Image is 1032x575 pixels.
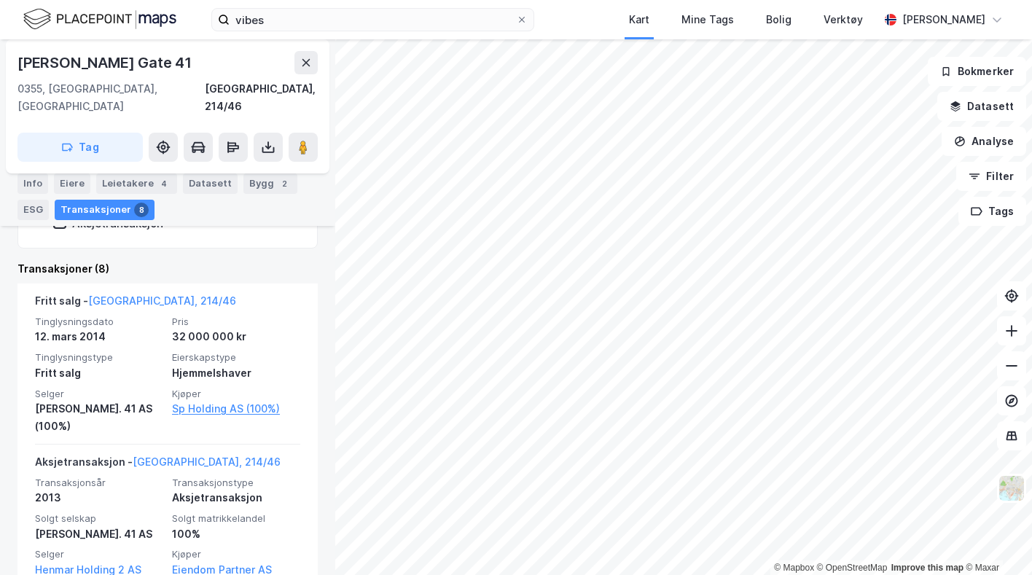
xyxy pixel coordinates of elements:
[172,512,300,525] span: Solgt matrikkelandel
[172,388,300,400] span: Kjøper
[35,489,163,506] div: 2013
[172,351,300,364] span: Eierskapstype
[17,51,195,74] div: [PERSON_NAME] Gate 41
[172,489,300,506] div: Aksjetransaksjon
[17,133,143,162] button: Tag
[902,11,985,28] div: [PERSON_NAME]
[172,400,300,418] a: Sp Holding AS (100%)
[958,197,1026,226] button: Tags
[23,7,176,32] img: logo.f888ab2527a4732fd821a326f86c7f29.svg
[172,328,300,345] div: 32 000 000 kr
[817,563,888,573] a: OpenStreetMap
[774,563,814,573] a: Mapbox
[942,127,1026,156] button: Analyse
[35,328,163,345] div: 12. mars 2014
[928,57,1026,86] button: Bokmerker
[183,173,238,194] div: Datasett
[824,11,863,28] div: Verktøy
[629,11,649,28] div: Kart
[134,203,149,217] div: 8
[35,453,281,477] div: Aksjetransaksjon -
[937,92,1026,121] button: Datasett
[959,505,1032,575] iframe: Chat Widget
[55,200,155,220] div: Transaksjoner
[35,316,163,328] span: Tinglysningsdato
[17,173,48,194] div: Info
[17,200,49,220] div: ESG
[17,260,318,278] div: Transaksjoner (8)
[205,80,318,115] div: [GEOGRAPHIC_DATA], 214/46
[172,316,300,328] span: Pris
[35,388,163,400] span: Selger
[35,525,163,543] div: [PERSON_NAME]. 41 AS
[35,364,163,382] div: Fritt salg
[172,477,300,489] span: Transaksjonstype
[157,176,171,191] div: 4
[88,294,236,307] a: [GEOGRAPHIC_DATA], 214/46
[35,400,163,435] div: [PERSON_NAME]. 41 AS (100%)
[35,477,163,489] span: Transaksjonsår
[243,173,297,194] div: Bygg
[35,292,236,316] div: Fritt salg -
[172,548,300,560] span: Kjøper
[891,563,963,573] a: Improve this map
[172,525,300,543] div: 100%
[96,173,177,194] div: Leietakere
[35,351,163,364] span: Tinglysningstype
[956,162,1026,191] button: Filter
[766,11,791,28] div: Bolig
[172,364,300,382] div: Hjemmelshaver
[133,455,281,468] a: [GEOGRAPHIC_DATA], 214/46
[230,9,516,31] input: Søk på adresse, matrikkel, gårdeiere, leietakere eller personer
[35,512,163,525] span: Solgt selskap
[54,173,90,194] div: Eiere
[277,176,292,191] div: 2
[35,548,163,560] span: Selger
[998,474,1025,502] img: Z
[17,80,205,115] div: 0355, [GEOGRAPHIC_DATA], [GEOGRAPHIC_DATA]
[681,11,734,28] div: Mine Tags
